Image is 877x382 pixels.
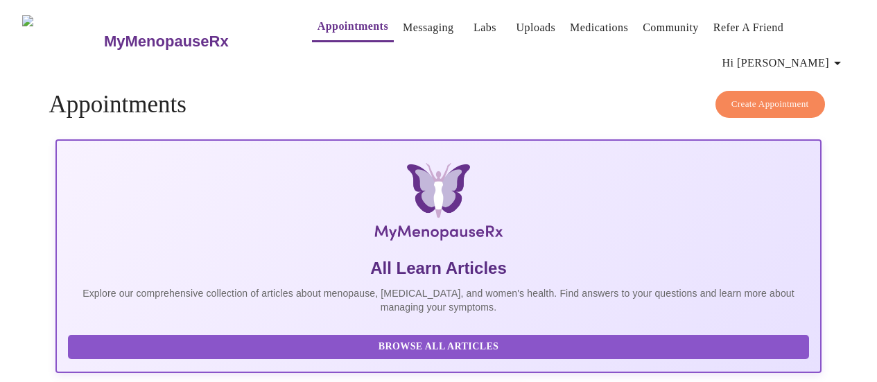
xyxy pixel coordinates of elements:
[68,286,808,314] p: Explore our comprehensive collection of articles about menopause, [MEDICAL_DATA], and women's hea...
[722,53,846,73] span: Hi [PERSON_NAME]
[403,18,453,37] a: Messaging
[49,91,828,119] h4: Appointments
[68,257,808,279] h5: All Learn Articles
[463,14,507,42] button: Labs
[397,14,459,42] button: Messaging
[68,340,812,351] a: Browse All Articles
[708,14,790,42] button: Refer a Friend
[564,14,634,42] button: Medications
[102,17,284,66] a: MyMenopauseRx
[570,18,628,37] a: Medications
[511,14,562,42] button: Uploads
[318,17,388,36] a: Appointments
[643,18,699,37] a: Community
[516,18,556,37] a: Uploads
[82,338,794,356] span: Browse All Articles
[474,18,496,37] a: Labs
[68,335,808,359] button: Browse All Articles
[183,163,693,246] img: MyMenopauseRx Logo
[715,91,825,118] button: Create Appointment
[637,14,704,42] button: Community
[22,15,102,67] img: MyMenopauseRx Logo
[312,12,394,42] button: Appointments
[104,33,229,51] h3: MyMenopauseRx
[713,18,784,37] a: Refer a Friend
[717,49,851,77] button: Hi [PERSON_NAME]
[731,96,809,112] span: Create Appointment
